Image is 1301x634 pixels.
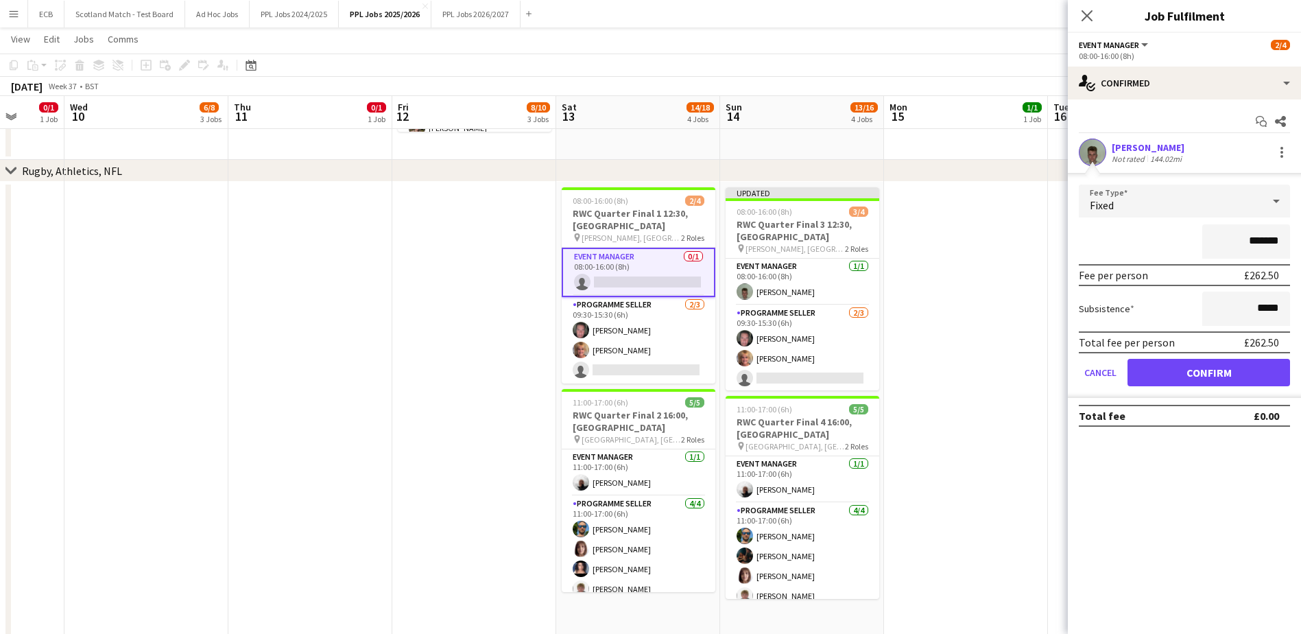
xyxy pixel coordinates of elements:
app-card-role: Programme Seller2/309:30-15:30 (6h)[PERSON_NAME][PERSON_NAME] [726,305,879,392]
span: [GEOGRAPHIC_DATA], [GEOGRAPHIC_DATA] [582,434,681,445]
app-card-role: Programme Seller4/411:00-17:00 (6h)[PERSON_NAME][PERSON_NAME][PERSON_NAME][PERSON_NAME] [562,496,715,602]
span: Thu [234,101,251,113]
span: 6/8 [200,102,219,113]
span: 1/1 [1023,102,1042,113]
span: Fri [398,101,409,113]
div: 4 Jobs [687,114,713,124]
button: PPL Jobs 2026/2027 [431,1,521,27]
div: 08:00-16:00 (8h) [1079,51,1290,61]
app-card-role: Programme Seller4/411:00-17:00 (6h)[PERSON_NAME][PERSON_NAME][PERSON_NAME][PERSON_NAME] [726,503,879,609]
div: 4 Jobs [851,114,877,124]
span: Mon [890,101,907,113]
a: View [5,30,36,48]
span: Edit [44,33,60,45]
span: 0/1 [39,102,58,113]
span: 13/16 [850,102,878,113]
span: 2 Roles [845,244,868,254]
div: 1 Job [40,114,58,124]
span: Jobs [73,33,94,45]
span: [GEOGRAPHIC_DATA], [GEOGRAPHIC_DATA] [745,441,845,451]
div: Total fee per person [1079,336,1175,349]
span: 5/5 [685,397,704,408]
span: 08:00-16:00 (8h) [737,207,792,217]
label: Subsistence [1079,303,1134,315]
div: Not rated [1112,154,1147,164]
a: Edit [38,30,65,48]
button: Confirm [1127,359,1290,386]
span: 08:00-16:00 (8h) [573,196,628,206]
h3: Job Fulfilment [1068,7,1301,25]
div: 144.02mi [1147,154,1184,164]
h3: RWC Quarter Final 2 16:00, [GEOGRAPHIC_DATA] [562,409,715,434]
div: £0.00 [1254,409,1279,423]
button: PPL Jobs 2025/2026 [339,1,431,27]
div: BST [85,81,99,91]
app-job-card: Updated08:00-16:00 (8h)3/4RWC Quarter Final 3 12:30, [GEOGRAPHIC_DATA] [PERSON_NAME], [GEOGRAPHIC... [726,187,879,390]
span: 5/5 [849,404,868,414]
div: Updated [726,187,879,198]
div: 1 Job [368,114,385,124]
span: 2 Roles [681,434,704,445]
span: 12 [396,108,409,124]
span: 13 [560,108,577,124]
span: Sat [562,101,577,113]
span: Fixed [1090,198,1114,212]
span: Comms [108,33,139,45]
span: 16 [1051,108,1069,124]
span: 2/4 [1271,40,1290,50]
button: Scotland Match - Test Board [64,1,185,27]
a: Jobs [68,30,99,48]
span: 14/18 [687,102,714,113]
span: 2 Roles [681,233,704,243]
span: 8/10 [527,102,550,113]
span: 11:00-17:00 (6h) [737,404,792,414]
h3: RWC Quarter Final 4 16:00, [GEOGRAPHIC_DATA] [726,416,879,441]
div: Confirmed [1068,67,1301,99]
button: ECB [28,1,64,27]
a: Comms [102,30,144,48]
span: 2/4 [685,196,704,206]
button: PPL Jobs 2024/2025 [250,1,339,27]
app-job-card: 11:00-17:00 (6h)5/5RWC Quarter Final 2 16:00, [GEOGRAPHIC_DATA] [GEOGRAPHIC_DATA], [GEOGRAPHIC_DA... [562,389,715,592]
div: £262.50 [1244,268,1279,282]
span: 14 [724,108,742,124]
app-card-role: Event Manager1/111:00-17:00 (6h)[PERSON_NAME] [726,456,879,503]
h3: RWC Quarter Final 3 12:30, [GEOGRAPHIC_DATA] [726,218,879,243]
button: Cancel [1079,359,1122,386]
span: View [11,33,30,45]
button: Event Manager [1079,40,1150,50]
button: Ad Hoc Jobs [185,1,250,27]
div: 1 Job [1023,114,1041,124]
div: [PERSON_NAME] [1112,141,1184,154]
span: Sun [726,101,742,113]
app-card-role: Event Manager1/108:00-16:00 (8h)[PERSON_NAME] [726,259,879,305]
span: 3/4 [849,207,868,217]
span: Tue [1053,101,1069,113]
app-card-role: Programme Seller2/309:30-15:30 (6h)[PERSON_NAME][PERSON_NAME] [562,297,715,384]
app-job-card: 11:00-17:00 (6h)5/5RWC Quarter Final 4 16:00, [GEOGRAPHIC_DATA] [GEOGRAPHIC_DATA], [GEOGRAPHIC_DA... [726,396,879,599]
span: Event Manager [1079,40,1139,50]
app-card-role: Event Manager1/111:00-17:00 (6h)[PERSON_NAME] [562,449,715,496]
div: Total fee [1079,409,1125,423]
div: 3 Jobs [527,114,549,124]
span: 11 [232,108,251,124]
span: 2 Roles [845,441,868,451]
span: Wed [70,101,88,113]
h3: RWC Quarter Final 1 12:30, [GEOGRAPHIC_DATA] [562,207,715,232]
span: Week 37 [45,81,80,91]
app-card-role: Event Manager0/108:00-16:00 (8h) [562,248,715,297]
span: [PERSON_NAME], [GEOGRAPHIC_DATA] [582,233,681,243]
span: 15 [887,108,907,124]
div: £262.50 [1244,336,1279,349]
div: Rugby, Athletics, NFL [22,164,122,178]
span: 0/1 [367,102,386,113]
span: [PERSON_NAME], [GEOGRAPHIC_DATA] [745,244,845,254]
span: 11:00-17:00 (6h) [573,397,628,408]
span: 10 [68,108,88,124]
div: [DATE] [11,80,43,93]
div: 3 Jobs [200,114,222,124]
app-job-card: 08:00-16:00 (8h)2/4RWC Quarter Final 1 12:30, [GEOGRAPHIC_DATA] [PERSON_NAME], [GEOGRAPHIC_DATA]2... [562,187,715,384]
